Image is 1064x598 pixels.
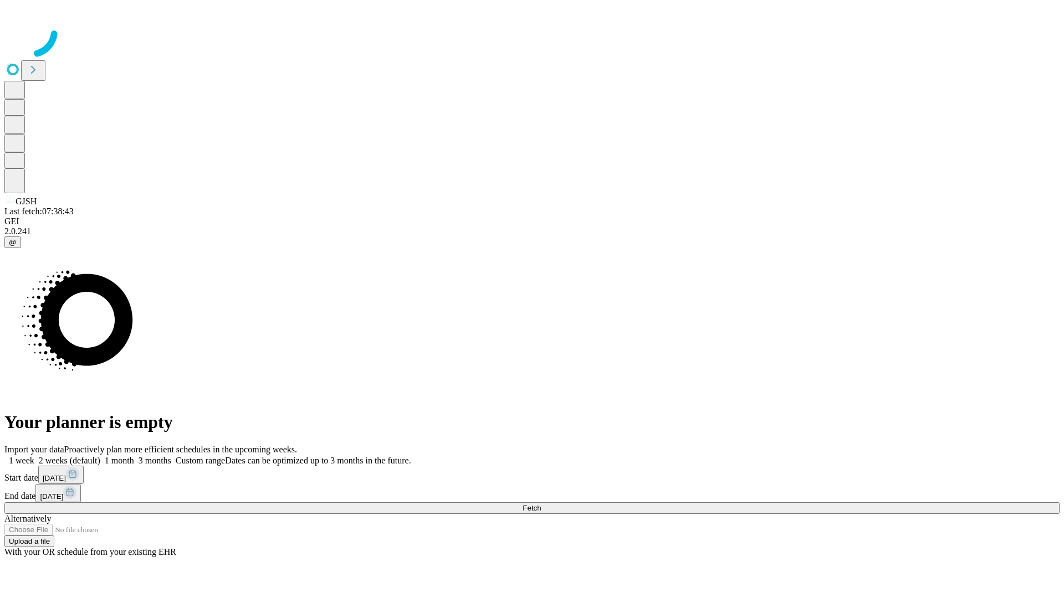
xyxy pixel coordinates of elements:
[38,466,84,484] button: [DATE]
[9,456,34,465] span: 1 week
[9,238,17,246] span: @
[4,236,21,248] button: @
[4,216,1060,226] div: GEI
[4,207,74,216] span: Last fetch: 07:38:43
[35,484,81,502] button: [DATE]
[4,547,176,556] span: With your OR schedule from your existing EHR
[4,466,1060,484] div: Start date
[64,445,297,454] span: Proactively plan more efficient schedules in the upcoming weeks.
[4,535,54,547] button: Upload a file
[139,456,171,465] span: 3 months
[39,456,100,465] span: 2 weeks (default)
[225,456,411,465] span: Dates can be optimized up to 3 months in the future.
[4,502,1060,514] button: Fetch
[43,474,66,482] span: [DATE]
[4,514,51,523] span: Alternatively
[4,445,64,454] span: Import your data
[523,504,541,512] span: Fetch
[16,197,37,206] span: GJSH
[176,456,225,465] span: Custom range
[4,412,1060,432] h1: Your planner is empty
[4,484,1060,502] div: End date
[4,226,1060,236] div: 2.0.241
[40,492,63,501] span: [DATE]
[105,456,134,465] span: 1 month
